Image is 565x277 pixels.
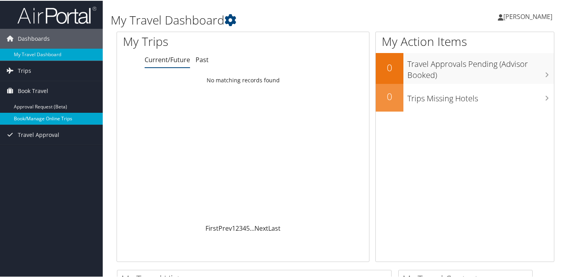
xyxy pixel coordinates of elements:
h1: My Travel Dashboard [111,11,411,28]
a: Past [196,55,209,63]
h3: Trips Missing Hotels [407,88,554,103]
span: Dashboards [18,28,50,48]
a: [PERSON_NAME] [498,4,560,28]
a: 5 [246,223,250,232]
h1: My Trips [123,32,258,49]
a: Last [268,223,281,232]
h2: 0 [376,89,403,102]
a: Current/Future [145,55,190,63]
a: 4 [243,223,246,232]
h1: My Action Items [376,32,554,49]
a: First [205,223,218,232]
a: 0Travel Approvals Pending (Advisor Booked) [376,52,554,83]
a: 0Trips Missing Hotels [376,83,554,111]
span: … [250,223,254,232]
a: 3 [239,223,243,232]
img: airportal-logo.png [17,5,96,24]
h3: Travel Approvals Pending (Advisor Booked) [407,54,554,80]
span: Travel Approval [18,124,59,144]
span: Book Travel [18,80,48,100]
a: Next [254,223,268,232]
a: Prev [218,223,232,232]
span: [PERSON_NAME] [503,11,552,20]
h2: 0 [376,60,403,74]
td: No matching records found [117,72,369,87]
span: Trips [18,60,31,80]
a: 2 [235,223,239,232]
a: 1 [232,223,235,232]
